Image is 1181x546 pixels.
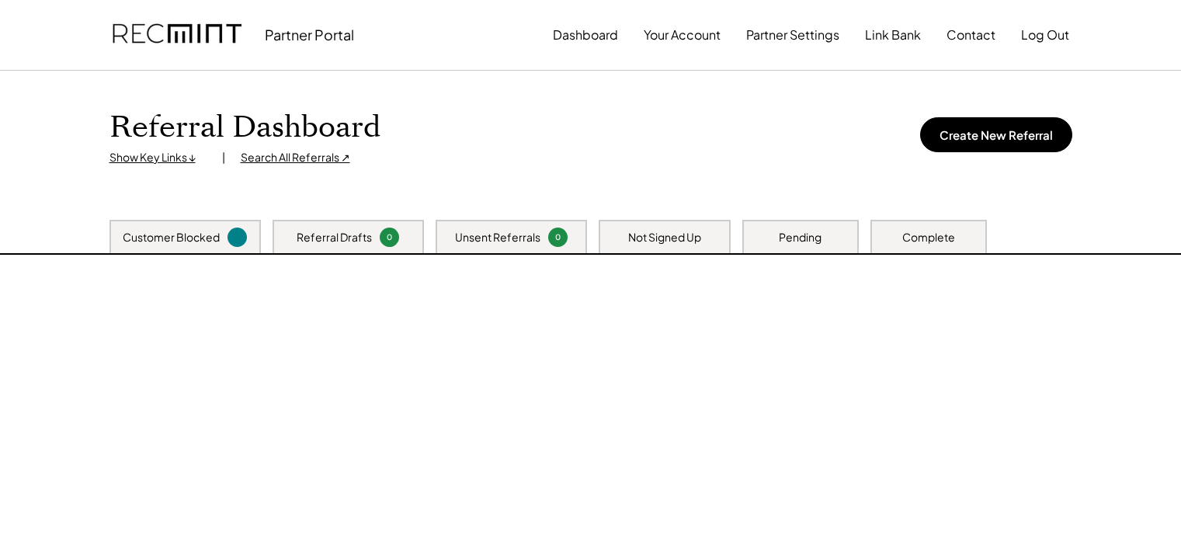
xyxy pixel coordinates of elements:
div: Complete [902,230,955,245]
div: Pending [779,230,821,245]
div: Unsent Referrals [455,230,540,245]
div: Partner Portal [265,26,354,43]
div: | [222,150,225,165]
button: Log Out [1021,19,1069,50]
button: Create New Referral [920,117,1072,152]
img: recmint-logotype%403x.png [113,9,241,61]
button: Link Bank [865,19,921,50]
button: Your Account [644,19,721,50]
div: 0 [551,231,565,243]
button: Contact [947,19,995,50]
div: Show Key Links ↓ [109,150,207,165]
div: 0 [382,231,397,243]
button: Partner Settings [746,19,839,50]
div: Referral Drafts [297,230,372,245]
button: Dashboard [553,19,618,50]
h1: Referral Dashboard [109,110,380,146]
div: Search All Referrals ↗ [241,150,350,165]
div: Not Signed Up [628,230,701,245]
div: Customer Blocked [123,230,220,245]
